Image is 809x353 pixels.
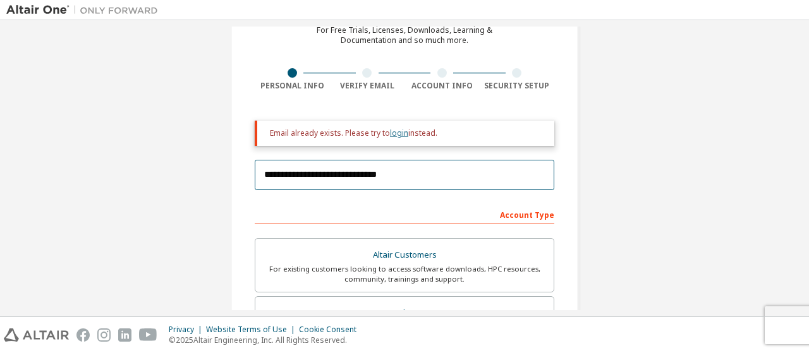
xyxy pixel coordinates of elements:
img: Altair One [6,4,164,16]
div: For Free Trials, Licenses, Downloads, Learning & Documentation and so much more. [317,25,492,45]
div: Privacy [169,325,206,335]
div: Altair Customers [263,246,546,264]
div: Website Terms of Use [206,325,299,335]
p: © 2025 Altair Engineering, Inc. All Rights Reserved. [169,335,364,345]
div: Personal Info [255,81,330,91]
img: facebook.svg [76,328,90,342]
div: For existing customers looking to access software downloads, HPC resources, community, trainings ... [263,264,546,284]
img: linkedin.svg [118,328,131,342]
div: Account Info [404,81,480,91]
div: Security Setup [480,81,555,91]
img: instagram.svg [97,328,111,342]
div: Cookie Consent [299,325,364,335]
img: altair_logo.svg [4,328,69,342]
img: youtube.svg [139,328,157,342]
div: Verify Email [330,81,405,91]
a: login [390,128,408,138]
div: Students [263,304,546,322]
div: Account Type [255,204,554,224]
div: Email already exists. Please try to instead. [270,128,544,138]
